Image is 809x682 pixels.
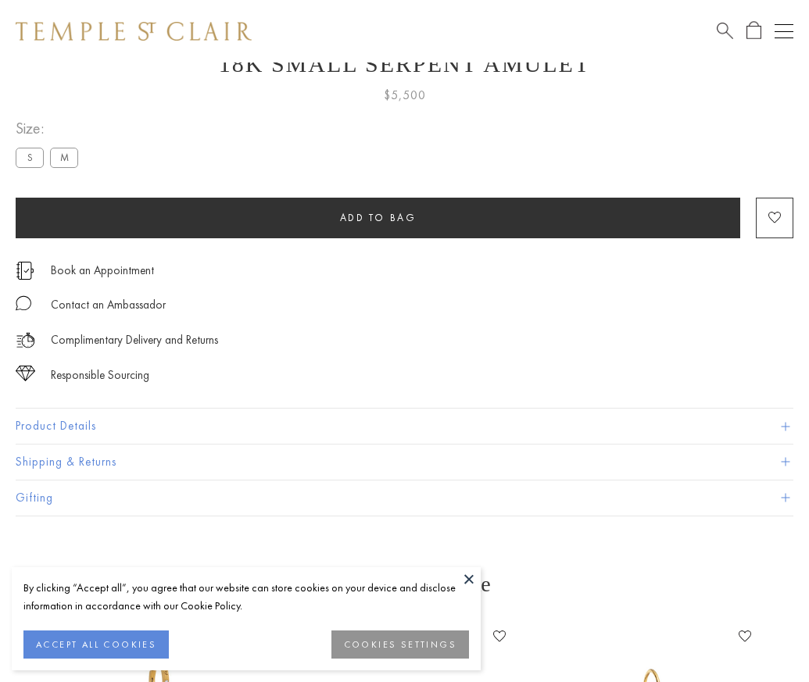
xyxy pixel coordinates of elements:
[775,22,793,41] button: Open navigation
[16,116,84,141] span: Size:
[51,330,218,350] p: Complimentary Delivery and Returns
[23,579,469,615] div: By clicking “Accept all”, you agree that our website can store cookies on your device and disclos...
[16,445,793,480] button: Shipping & Returns
[16,198,740,238] button: Add to bag
[16,330,35,350] img: icon_delivery.svg
[746,21,761,41] a: Open Shopping Bag
[16,295,31,311] img: MessageIcon-01_2.svg
[340,211,417,224] span: Add to bag
[16,366,35,381] img: icon_sourcing.svg
[16,148,44,167] label: S
[51,366,149,385] div: Responsible Sourcing
[50,148,78,167] label: M
[717,21,733,41] a: Search
[16,409,793,444] button: Product Details
[16,22,252,41] img: Temple St. Clair
[16,480,793,516] button: Gifting
[51,295,166,315] div: Contact an Ambassador
[23,630,169,659] button: ACCEPT ALL COOKIES
[331,630,469,659] button: COOKIES SETTINGS
[16,51,793,77] h1: 18K Small Serpent Amulet
[16,262,34,280] img: icon_appointment.svg
[384,85,426,105] span: $5,500
[51,262,154,279] a: Book an Appointment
